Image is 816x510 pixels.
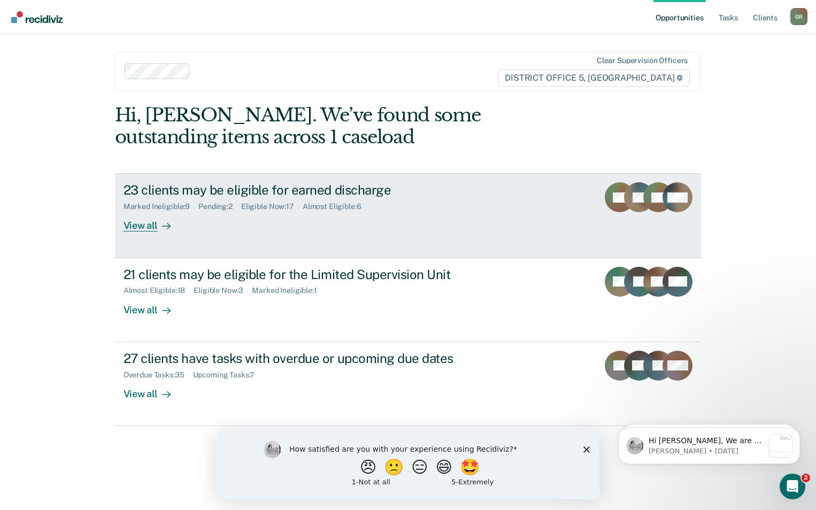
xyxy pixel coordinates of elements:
[602,406,816,481] iframe: Intercom notifications message
[47,40,162,50] p: Message from Kim, sent 1w ago
[802,474,810,482] span: 2
[124,267,499,282] div: 21 clients may be eligible for the Limited Supervision Unit
[498,69,690,87] span: DISTRICT OFFICE 5, [GEOGRAPHIC_DATA]
[124,182,499,198] div: 23 clients may be eligible for earned discharge
[780,474,805,499] iframe: Intercom live chat
[597,56,688,65] div: Clear supervision officers
[241,202,303,211] div: Eligible Now : 17
[124,211,183,232] div: View all
[193,370,264,380] div: Upcoming Tasks : 7
[115,342,702,426] a: 27 clients have tasks with overdue or upcoming due datesOverdue Tasks:35Upcoming Tasks:7View all
[124,370,193,380] div: Overdue Tasks : 35
[124,295,183,316] div: View all
[790,8,807,25] div: G R
[124,286,194,295] div: Almost Eligible : 18
[303,202,370,211] div: Almost Eligible : 6
[11,11,63,23] img: Recidiviz
[115,173,702,258] a: 23 clients may be eligible for earned dischargeMarked Ineligible:9Pending:2Eligible Now:17Almost ...
[252,286,325,295] div: Marked Ineligible : 1
[194,286,252,295] div: Eligible Now : 3
[124,379,183,400] div: View all
[217,430,599,499] iframe: Survey by Kim from Recidiviz
[790,8,807,25] button: Profile dropdown button
[47,30,162,304] span: Hi [PERSON_NAME], We are so excited to announce a brand new feature: AI case note search! 📣 Findi...
[124,351,499,366] div: 27 clients have tasks with overdue or upcoming due dates
[115,104,584,148] div: Hi, [PERSON_NAME]. We’ve found some outstanding items across 1 caseload
[124,202,198,211] div: Marked Ineligible : 9
[115,258,702,342] a: 21 clients may be eligible for the Limited Supervision UnitAlmost Eligible:18Eligible Now:3Marked...
[198,202,241,211] div: Pending : 2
